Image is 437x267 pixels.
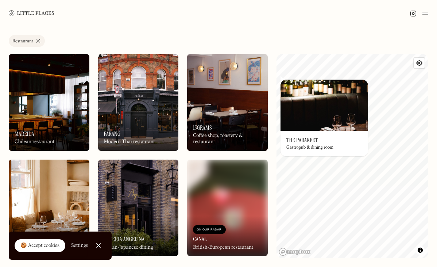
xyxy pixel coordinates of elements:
div: Italian-Japanese dining [104,244,153,251]
a: Mapbox homepage [279,248,311,256]
div: Restaurant [12,39,33,43]
a: Settings [71,237,88,254]
div: 🍪 Accept cookies [20,242,59,249]
img: 15grams [187,54,268,151]
img: Canal [187,160,268,256]
h3: Canal [193,236,207,243]
h3: The Parakeet [286,137,318,144]
img: Tatar Bunar [9,160,89,256]
a: 🍪 Accept cookies [15,239,65,252]
a: MareidaMareidaMareidaChilean restaurant [9,54,89,151]
div: British-European restaurant [193,244,253,251]
a: The ParakeetThe ParakeetThe ParakeetGastropub & dining room [281,80,368,156]
h3: 15grams [193,124,212,131]
a: 15grams15grams15gramsCoffee shop, roastery & restaurant [187,54,268,151]
div: Coffee shop, roastery & restaurant [193,133,262,145]
a: Osteria AngelinaOsteria AngelinaOsteria AngelinaItalian-Japanese dining [98,160,179,256]
a: CanalCanalOn Our RadarCanalBritish-European restaurant [187,160,268,256]
h3: Osteria Angelina [104,236,145,243]
div: Settings [71,243,88,248]
div: Modern Thai restaurant [104,139,155,145]
img: Osteria Angelina [98,160,179,256]
h3: Mareida [15,130,34,137]
a: Restaurant [9,35,45,47]
a: Close Cookie Popup [91,238,106,253]
div: On Our Radar [197,226,222,233]
img: The Parakeet [281,80,368,131]
div: Chilean restaurant [15,139,54,145]
canvas: Map [276,54,428,258]
a: Tatar BunarTatar BunarTatar BunarUkrainian restaurant [9,160,89,256]
a: FarangFarangFarangModern Thai restaurant [98,54,179,151]
img: Mareida [9,54,89,151]
h3: Farang [104,130,121,137]
span: Toggle attribution [418,246,422,254]
div: Close Cookie Popup [98,245,98,246]
button: Toggle attribution [416,246,425,255]
div: Gastropub & dining room [286,145,333,150]
img: Farang [98,54,179,151]
button: Find my location [414,58,425,68]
